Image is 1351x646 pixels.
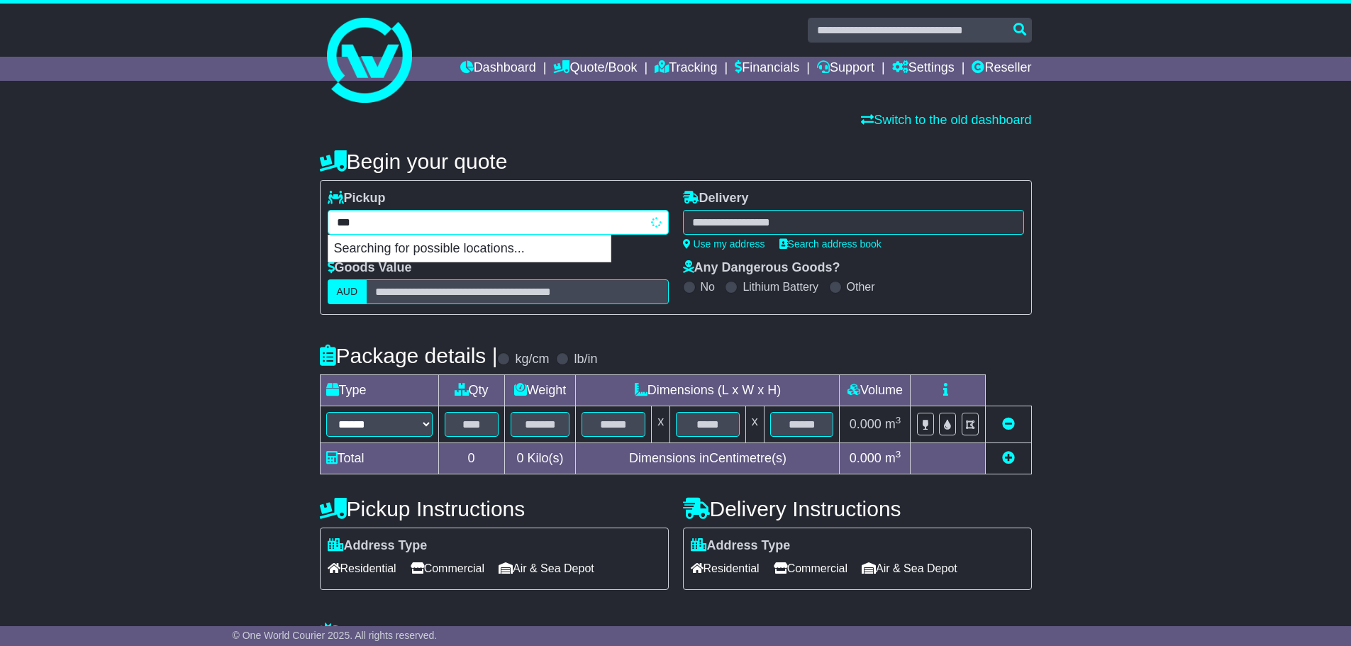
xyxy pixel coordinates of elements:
label: Delivery [683,191,749,206]
span: 0 [516,451,523,465]
label: kg/cm [515,352,549,367]
span: Residential [691,557,760,579]
a: Dashboard [460,57,536,81]
label: No [701,280,715,294]
td: Total [320,443,438,474]
label: Any Dangerous Goods? [683,260,840,276]
sup: 3 [896,449,901,460]
td: Kilo(s) [504,443,576,474]
td: Type [320,375,438,406]
label: Pickup [328,191,386,206]
a: Search address book [779,238,882,250]
a: Add new item [1002,451,1015,465]
label: lb/in [574,352,597,367]
h4: Warranty & Insurance [320,622,1032,645]
td: Weight [504,375,576,406]
label: AUD [328,279,367,304]
span: Commercial [411,557,484,579]
h4: Pickup Instructions [320,497,669,520]
span: Air & Sea Depot [499,557,594,579]
h4: Delivery Instructions [683,497,1032,520]
td: Qty [438,375,504,406]
a: Settings [892,57,955,81]
span: Commercial [774,557,847,579]
label: Address Type [691,538,791,554]
span: Air & Sea Depot [862,557,957,579]
span: © One World Courier 2025. All rights reserved. [233,630,438,641]
label: Other [847,280,875,294]
a: Tracking [655,57,717,81]
a: Financials [735,57,799,81]
typeahead: Please provide city [328,210,669,235]
a: Switch to the old dashboard [861,113,1031,127]
span: Residential [328,557,396,579]
a: Support [817,57,874,81]
a: Reseller [972,57,1031,81]
label: Goods Value [328,260,412,276]
td: x [745,406,764,443]
a: Use my address [683,238,765,250]
td: Dimensions in Centimetre(s) [576,443,840,474]
td: Dimensions (L x W x H) [576,375,840,406]
td: x [652,406,670,443]
h4: Begin your quote [320,150,1032,173]
label: Lithium Battery [743,280,818,294]
span: 0.000 [850,451,882,465]
a: Remove this item [1002,417,1015,431]
a: Quote/Book [553,57,637,81]
span: m [885,451,901,465]
h4: Package details | [320,344,498,367]
span: m [885,417,901,431]
label: Address Type [328,538,428,554]
td: 0 [438,443,504,474]
td: Volume [840,375,911,406]
span: 0.000 [850,417,882,431]
p: Searching for possible locations... [328,235,611,262]
sup: 3 [896,415,901,425]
